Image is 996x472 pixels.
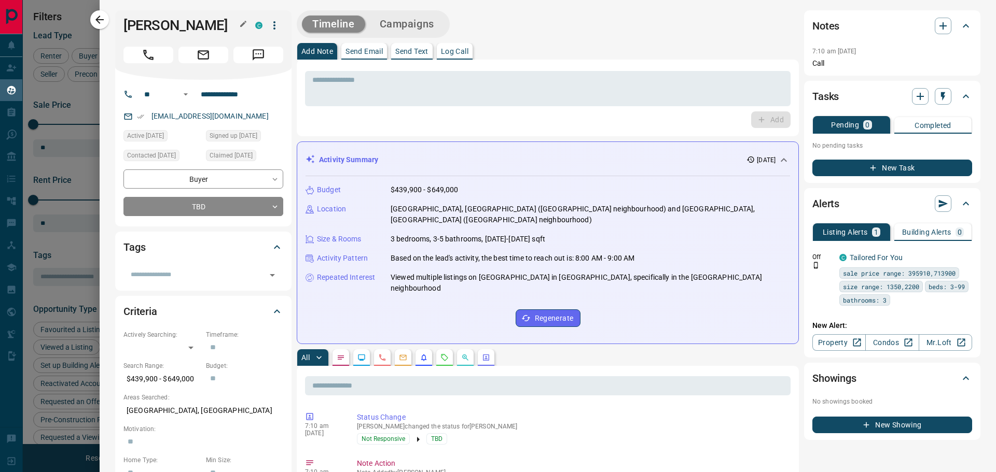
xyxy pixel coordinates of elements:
span: size range: 1350,2200 [843,281,919,292]
p: [GEOGRAPHIC_DATA], [GEOGRAPHIC_DATA] [123,402,283,419]
div: Tags [123,235,283,260]
svg: Agent Actions [482,353,490,362]
div: Thu Sep 04 2025 [206,150,283,164]
p: Status Change [357,412,786,423]
p: [DATE] [757,155,776,165]
p: Timeframe: [206,330,283,339]
svg: Calls [378,353,386,362]
p: Home Type: [123,455,201,465]
a: Tailored For You [850,253,903,262]
p: Size & Rooms [317,234,362,245]
h2: Notes [812,18,839,34]
a: Condos [865,334,919,351]
p: Building Alerts [902,228,951,236]
p: Send Text [395,48,428,55]
button: Timeline [302,16,365,33]
p: $439,900 - $649,000 [123,370,201,388]
p: Off [812,252,833,262]
p: No showings booked [812,397,972,406]
div: condos.ca [255,22,262,29]
h2: Tasks [812,88,839,105]
span: beds: 3-99 [929,281,965,292]
div: Buyer [123,169,283,189]
p: Activity Summary [319,154,378,165]
span: Email [178,47,228,63]
span: Contacted [DATE] [127,150,176,161]
p: Pending [831,121,859,128]
button: Regenerate [516,309,580,327]
p: Location [317,204,346,214]
div: Showings [812,366,972,391]
svg: Email Verified [137,113,144,120]
p: Add Note [301,48,333,55]
button: Campaigns [369,16,445,33]
p: Budget: [206,361,283,370]
p: All [301,354,310,361]
p: 1 [874,228,878,236]
div: Activity Summary[DATE] [306,150,790,169]
span: Active [DATE] [127,131,164,141]
p: 0 [958,228,962,236]
span: Not Responsive [362,434,405,444]
span: sale price range: 395910,713900 [843,268,956,278]
svg: Opportunities [461,353,469,362]
p: Send Email [345,48,383,55]
span: Call [123,47,173,63]
p: Areas Searched: [123,393,283,402]
svg: Notes [337,353,345,362]
a: [EMAIL_ADDRESS][DOMAIN_NAME] [151,112,269,120]
span: TBD [431,434,442,444]
div: Tasks [812,84,972,109]
div: condos.ca [839,254,847,261]
h2: Alerts [812,195,839,212]
p: 7:10 am [305,422,341,430]
p: Note Action [357,458,786,469]
svg: Listing Alerts [420,353,428,362]
div: Wed Sep 03 2025 [123,130,201,145]
h2: Criteria [123,303,157,320]
span: bathrooms: 3 [843,295,887,305]
svg: Emails [399,353,407,362]
p: $439,900 - $649,000 [391,184,459,195]
p: Budget [317,184,341,195]
span: Message [233,47,283,63]
div: Mon Aug 23 2021 [206,130,283,145]
button: New Task [812,160,972,176]
p: Actively Searching: [123,330,201,339]
p: Search Range: [123,361,201,370]
div: Thu Sep 04 2025 [123,150,201,164]
p: Listing Alerts [823,228,868,236]
h2: Showings [812,370,856,387]
p: Call [812,58,972,69]
p: New Alert: [812,320,972,331]
p: [GEOGRAPHIC_DATA], [GEOGRAPHIC_DATA] ([GEOGRAPHIC_DATA] neighbourhood) and [GEOGRAPHIC_DATA], [GE... [391,204,790,225]
p: Completed [915,122,951,129]
p: Viewed multiple listings on [GEOGRAPHIC_DATA] in [GEOGRAPHIC_DATA], specifically in the [GEOGRAPH... [391,272,790,294]
svg: Requests [440,353,449,362]
h1: [PERSON_NAME] [123,17,240,34]
p: 3 bedrooms, 3-5 bathrooms, [DATE]-[DATE] sqft [391,234,545,245]
span: Signed up [DATE] [210,131,257,141]
div: Alerts [812,191,972,216]
p: Log Call [441,48,468,55]
div: Criteria [123,299,283,324]
p: Repeated Interest [317,272,375,283]
p: 7:10 am [DATE] [812,48,856,55]
button: Open [179,88,192,101]
p: Activity Pattern [317,253,368,264]
p: 0 [865,121,869,128]
p: [PERSON_NAME] changed the status for [PERSON_NAME] [357,423,786,430]
p: Based on the lead's activity, the best time to reach out is: 8:00 AM - 9:00 AM [391,253,634,264]
h2: Tags [123,239,145,255]
button: Open [265,268,280,282]
svg: Push Notification Only [812,262,820,269]
span: Claimed [DATE] [210,150,253,161]
div: Notes [812,13,972,38]
svg: Lead Browsing Activity [357,353,366,362]
p: Min Size: [206,455,283,465]
a: Property [812,334,866,351]
a: Mr.Loft [919,334,972,351]
p: Motivation: [123,424,283,434]
button: New Showing [812,417,972,433]
div: TBD [123,197,283,216]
